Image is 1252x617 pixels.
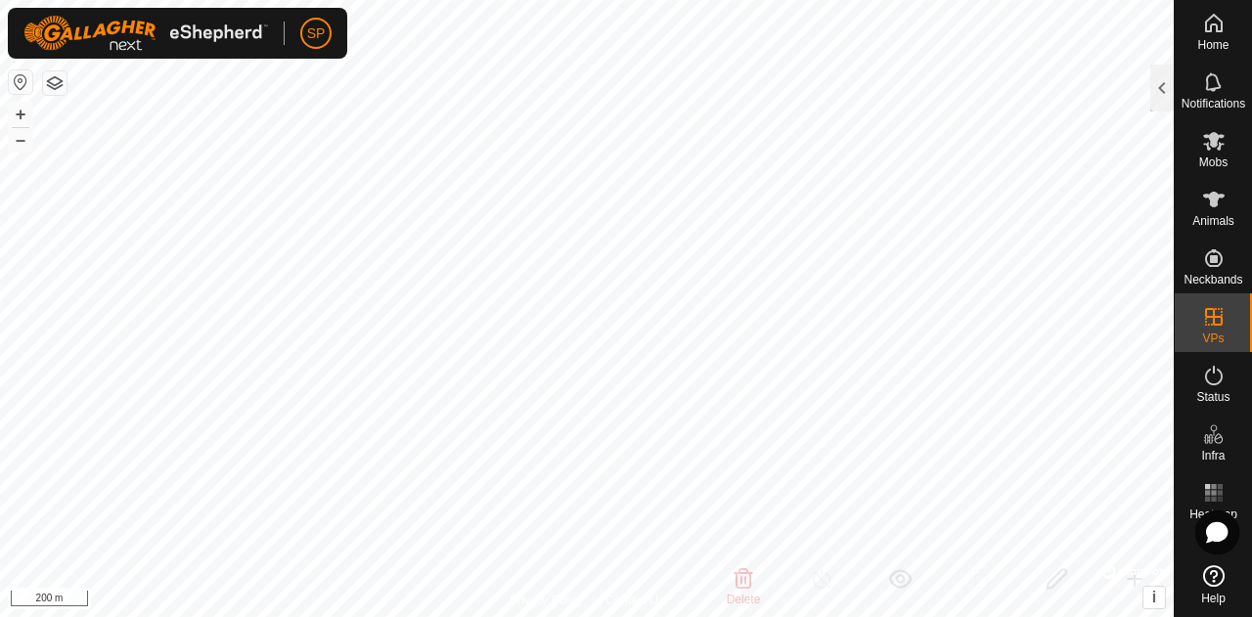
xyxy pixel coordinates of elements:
[1199,156,1228,168] span: Mobs
[23,16,268,51] img: Gallagher Logo
[510,592,583,609] a: Privacy Policy
[1196,391,1230,403] span: Status
[1184,274,1242,286] span: Neckbands
[1192,215,1234,227] span: Animals
[1182,98,1245,110] span: Notifications
[1175,557,1252,612] a: Help
[1143,587,1165,608] button: i
[1201,593,1226,604] span: Help
[9,128,32,152] button: –
[1189,508,1237,520] span: Heatmap
[1201,450,1225,462] span: Infra
[9,103,32,126] button: +
[1197,39,1229,51] span: Home
[307,23,326,44] span: SP
[1202,332,1224,344] span: VPs
[606,592,664,609] a: Contact Us
[9,70,32,94] button: Reset Map
[43,71,67,95] button: Map Layers
[1152,589,1156,605] span: i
